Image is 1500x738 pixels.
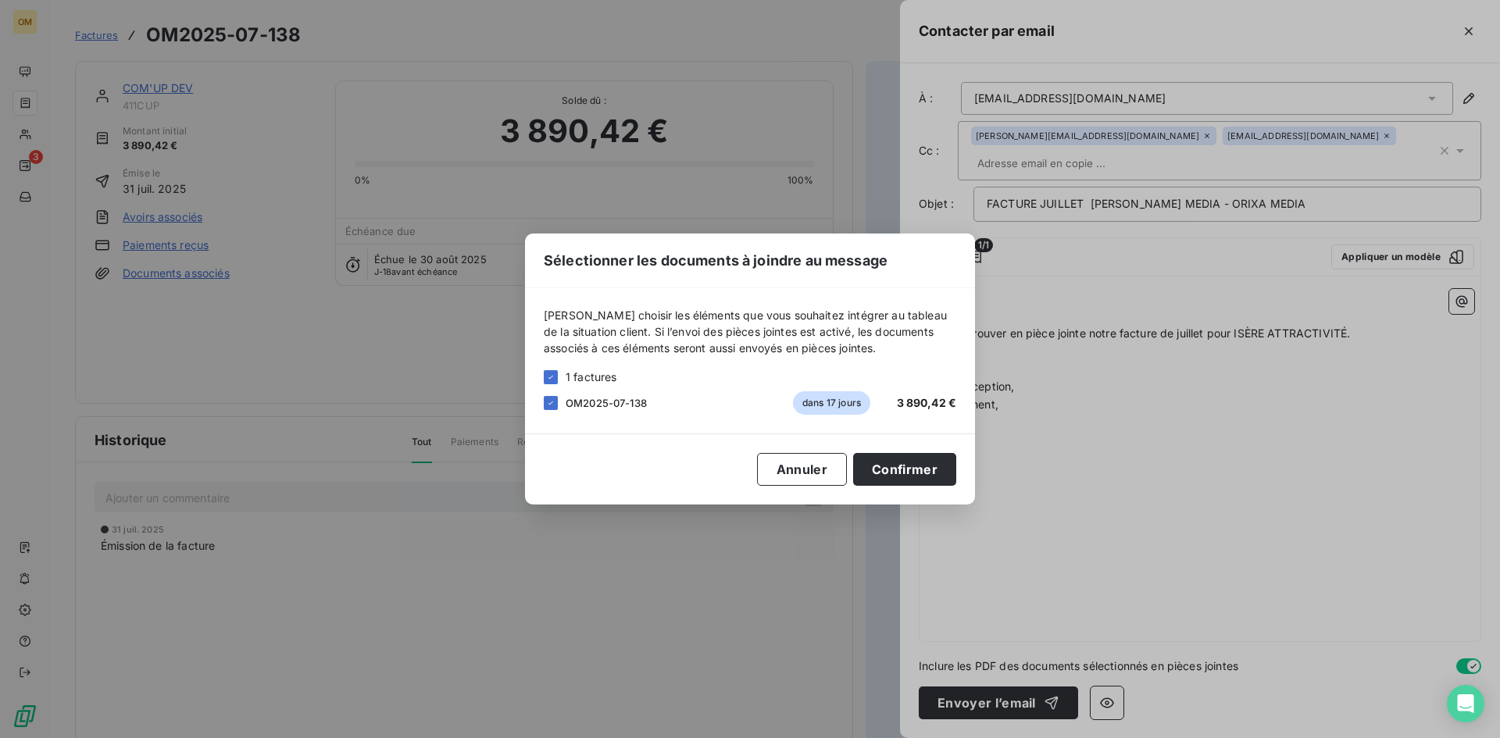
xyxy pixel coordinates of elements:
span: [PERSON_NAME] choisir les éléments que vous souhaitez intégrer au tableau de la situation client.... [544,307,956,356]
div: Open Intercom Messenger [1447,685,1484,722]
span: OM2025-07-138 [566,397,647,409]
button: Annuler [757,453,847,486]
span: 3 890,42 € [897,396,957,409]
span: 1 factures [566,369,617,385]
span: Sélectionner les documents à joindre au message [544,250,887,271]
button: Confirmer [853,453,956,486]
span: dans 17 jours [793,391,870,415]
